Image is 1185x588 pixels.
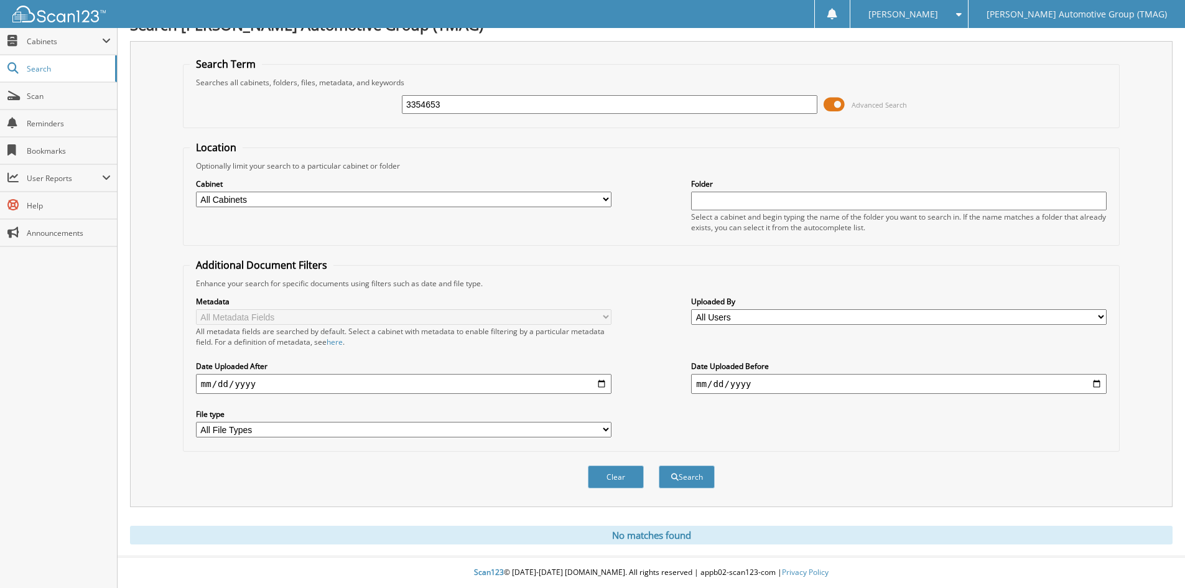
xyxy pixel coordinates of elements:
[196,296,611,307] label: Metadata
[691,179,1107,189] label: Folder
[190,57,262,71] legend: Search Term
[691,212,1107,233] div: Select a cabinet and begin typing the name of the folder you want to search in. If the name match...
[987,11,1167,18] span: [PERSON_NAME] Automotive Group (TMAG)
[196,409,611,419] label: File type
[190,161,1113,171] div: Optionally limit your search to a particular cabinet or folder
[868,11,938,18] span: [PERSON_NAME]
[118,558,1185,588] div: © [DATE]-[DATE] [DOMAIN_NAME]. All rights reserved | appb02-scan123-com |
[196,326,611,347] div: All metadata fields are searched by default. Select a cabinet with metadata to enable filtering b...
[196,361,611,371] label: Date Uploaded After
[474,567,504,577] span: Scan123
[190,141,243,154] legend: Location
[190,278,1113,289] div: Enhance your search for specific documents using filters such as date and file type.
[27,146,111,156] span: Bookmarks
[27,63,109,74] span: Search
[190,258,333,272] legend: Additional Document Filters
[691,361,1107,371] label: Date Uploaded Before
[27,173,102,184] span: User Reports
[196,374,611,394] input: start
[196,179,611,189] label: Cabinet
[659,465,715,488] button: Search
[327,337,343,347] a: here
[190,77,1113,88] div: Searches all cabinets, folders, files, metadata, and keywords
[691,296,1107,307] label: Uploaded By
[588,465,644,488] button: Clear
[27,118,111,129] span: Reminders
[130,526,1173,544] div: No matches found
[27,91,111,101] span: Scan
[27,228,111,238] span: Announcements
[852,100,907,110] span: Advanced Search
[27,36,102,47] span: Cabinets
[27,200,111,211] span: Help
[691,374,1107,394] input: end
[12,6,106,22] img: scan123-logo-white.svg
[782,567,829,577] a: Privacy Policy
